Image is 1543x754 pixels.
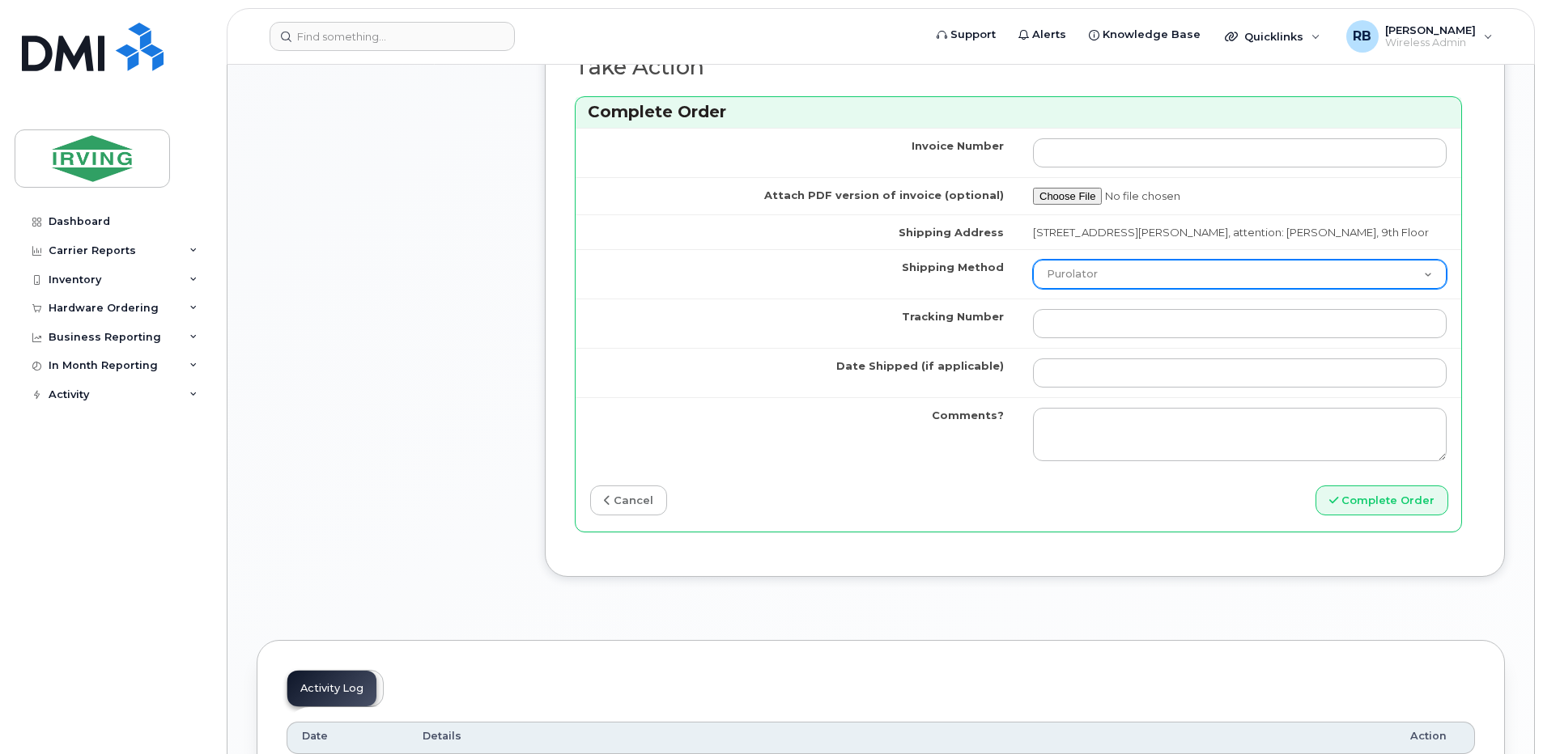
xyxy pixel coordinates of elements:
span: Date [302,729,328,743]
a: Support [925,19,1007,51]
label: Invoice Number [912,138,1004,154]
input: Find something... [270,22,515,51]
label: Shipping Method [902,260,1004,275]
span: [PERSON_NAME] [1385,23,1476,36]
label: Tracking Number [902,309,1004,324]
div: Quicklinks [1214,20,1332,53]
h3: Complete Order [588,101,1449,123]
a: Alerts [1007,19,1078,51]
label: Shipping Address [899,225,1004,240]
span: Details [423,729,461,743]
span: Wireless Admin [1385,36,1476,49]
th: Action [1396,722,1475,754]
span: RB [1353,27,1371,46]
a: cancel [590,485,667,515]
span: Support [950,27,996,43]
h2: Take Action [575,55,1462,79]
label: Date Shipped (if applicable) [836,358,1004,374]
label: Comments? [932,408,1004,423]
label: Attach PDF version of invoice (optional) [764,188,1004,203]
td: [STREET_ADDRESS][PERSON_NAME], attention: [PERSON_NAME], 9th Floor [1018,214,1461,250]
span: Quicklinks [1244,30,1303,43]
span: Alerts [1032,27,1066,43]
button: Complete Order [1316,485,1448,515]
div: Roberts, Brad [1335,20,1504,53]
a: Knowledge Base [1078,19,1212,51]
span: Knowledge Base [1103,27,1201,43]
